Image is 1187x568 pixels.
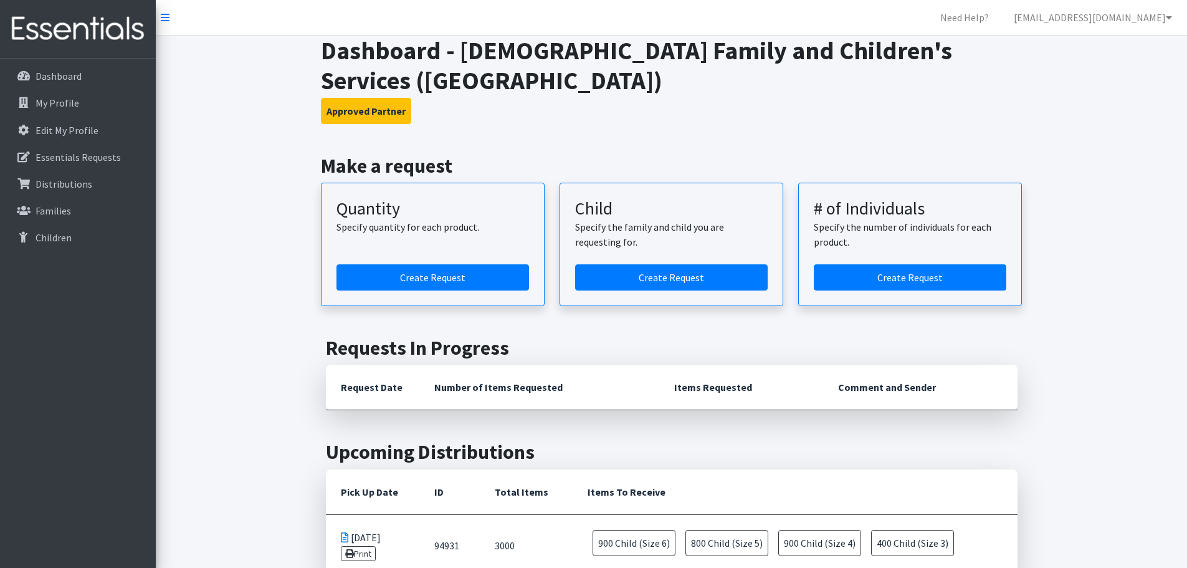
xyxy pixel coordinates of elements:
[593,530,675,556] span: 900 Child (Size 6)
[326,440,1018,464] h2: Upcoming Distributions
[1004,5,1182,30] a: [EMAIL_ADDRESS][DOMAIN_NAME]
[341,546,376,561] a: Print
[5,118,151,143] a: Edit My Profile
[480,469,573,515] th: Total Items
[36,178,92,190] p: Distributions
[5,8,151,50] img: HumanEssentials
[321,98,411,124] button: Approved Partner
[36,70,82,82] p: Dashboard
[575,198,768,219] h3: Child
[5,145,151,170] a: Essentials Requests
[659,365,823,410] th: Items Requested
[5,64,151,89] a: Dashboard
[326,336,1018,360] h2: Requests In Progress
[814,198,1006,219] h3: # of Individuals
[5,225,151,250] a: Children
[36,205,71,217] p: Families
[5,198,151,223] a: Families
[326,469,419,515] th: Pick Up Date
[778,530,861,556] span: 900 Child (Size 4)
[930,5,999,30] a: Need Help?
[321,154,1022,178] h2: Make a request
[36,97,79,109] p: My Profile
[814,219,1006,249] p: Specify the number of individuals for each product.
[814,264,1006,291] a: Create a request by number of individuals
[823,365,1017,410] th: Comment and Sender
[575,264,768,291] a: Create a request for a child or family
[871,530,954,556] span: 400 Child (Size 3)
[685,530,768,556] span: 800 Child (Size 5)
[321,36,1022,95] h1: Dashboard - [DEMOGRAPHIC_DATA] Family and Children's Services ([GEOGRAPHIC_DATA])
[336,264,529,291] a: Create a request by quantity
[36,124,98,137] p: Edit My Profile
[573,469,1018,515] th: Items To Receive
[5,90,151,115] a: My Profile
[336,198,529,219] h3: Quantity
[419,469,480,515] th: ID
[326,365,419,410] th: Request Date
[575,219,768,249] p: Specify the family and child you are requesting for.
[5,171,151,196] a: Distributions
[36,231,72,244] p: Children
[36,151,121,163] p: Essentials Requests
[336,219,529,234] p: Specify quantity for each product.
[419,365,660,410] th: Number of Items Requested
